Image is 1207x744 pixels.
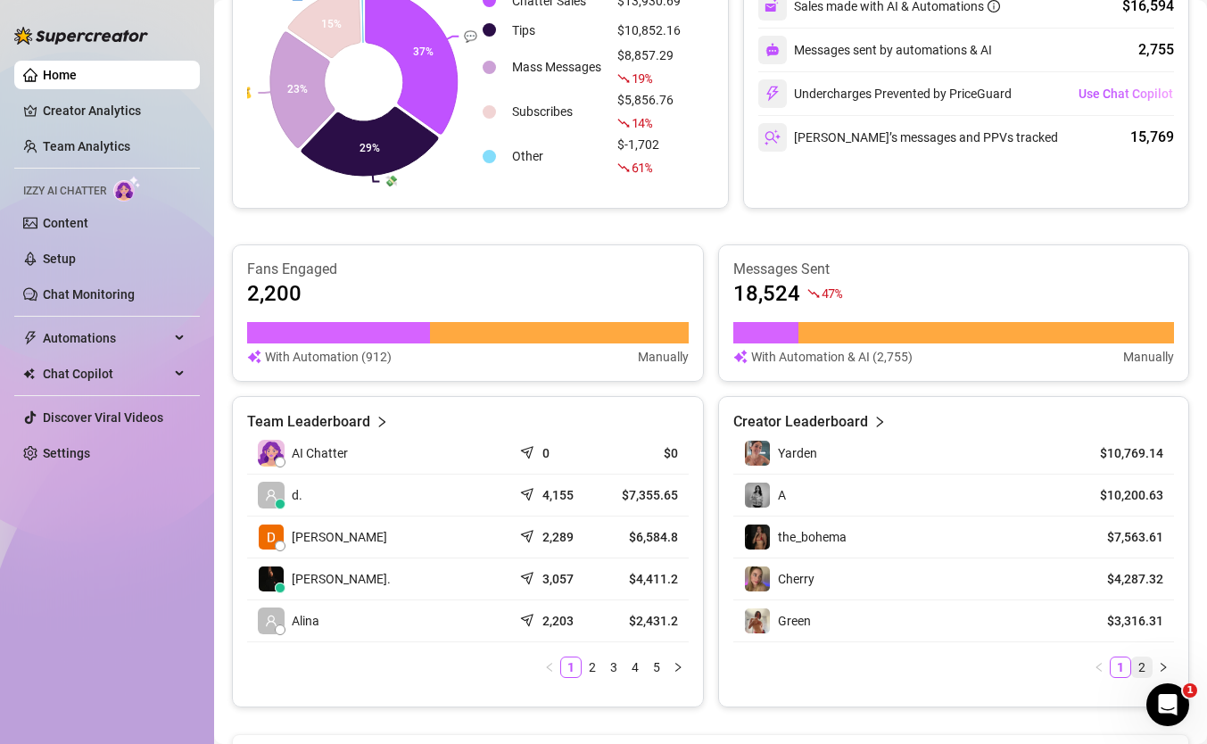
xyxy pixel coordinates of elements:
[632,114,652,131] span: 14 %
[758,36,992,64] div: Messages sent by automations & AI
[542,528,574,546] article: 2,289
[1078,79,1174,108] button: Use Chat Copilot
[292,527,387,547] span: [PERSON_NAME]
[292,485,302,505] span: d.
[778,446,817,460] span: Yarden
[632,159,652,176] span: 61 %
[603,657,624,678] li: 3
[561,657,581,677] a: 1
[617,72,630,85] span: fall
[520,442,538,459] span: send
[23,368,35,380] img: Chat Copilot
[1130,127,1174,148] div: 15,769
[745,525,770,550] img: the_bohema
[539,657,560,678] li: Previous Page
[617,90,681,133] div: $5,856.76
[807,287,820,300] span: fall
[611,612,678,630] article: $2,431.2
[1110,657,1131,678] li: 1
[247,411,370,433] article: Team Leaderboard
[520,484,538,501] span: send
[1082,444,1163,462] article: $10,769.14
[667,657,689,678] button: right
[1183,683,1197,698] span: 1
[733,347,748,367] img: svg%3e
[745,566,770,591] img: Cherry
[617,117,630,129] span: fall
[43,446,90,460] a: Settings
[778,488,786,502] span: A
[751,347,913,367] article: With Automation & AI (2,755)
[43,410,163,425] a: Discover Viral Videos
[1111,657,1130,677] a: 1
[1079,87,1173,101] span: Use Chat Copilot
[1088,657,1110,678] li: Previous Page
[673,662,683,673] span: right
[292,443,348,463] span: AI Chatter
[617,135,681,178] div: $-1,702
[505,135,608,178] td: Other
[43,96,186,125] a: Creator Analytics
[733,411,868,433] article: Creator Leaderboard
[113,176,141,202] img: AI Chatter
[542,570,574,588] article: 3,057
[778,614,811,628] span: Green
[667,657,689,678] li: Next Page
[258,440,285,467] img: izzy-ai-chatter-avatar-DDCN_rTZ.svg
[542,612,574,630] article: 2,203
[259,525,284,550] img: Dana Roz
[1094,662,1104,673] span: left
[617,45,681,88] div: $8,857.29
[745,441,770,466] img: Yarden
[464,29,477,43] text: 💬
[632,70,652,87] span: 19 %
[539,657,560,678] button: left
[765,129,781,145] img: svg%3e
[745,483,770,508] img: A
[14,27,148,45] img: logo-BBDzfeDw.svg
[43,287,135,302] a: Chat Monitoring
[247,347,261,367] img: svg%3e
[1082,570,1163,588] article: $4,287.32
[582,657,603,678] li: 2
[617,21,681,40] div: $10,852.16
[23,331,37,345] span: thunderbolt
[23,183,106,200] span: Izzy AI Chatter
[647,657,666,677] a: 5
[43,324,169,352] span: Automations
[265,489,277,501] span: user
[604,657,624,677] a: 3
[1138,39,1174,61] div: 2,755
[1082,612,1163,630] article: $3,316.31
[505,45,608,88] td: Mass Messages
[625,657,645,677] a: 4
[247,260,689,279] article: Fans Engaged
[542,486,574,504] article: 4,155
[520,525,538,543] span: send
[758,79,1012,108] div: Undercharges Prevented by PriceGuard
[638,347,689,367] article: Manually
[778,572,814,586] span: Cherry
[1082,528,1163,546] article: $7,563.61
[265,347,392,367] article: With Automation (912)
[611,528,678,546] article: $6,584.8
[259,566,284,591] img: Chap צ׳אפ
[1153,657,1174,678] button: right
[1088,657,1110,678] button: left
[1158,662,1169,673] span: right
[733,279,800,308] article: 18,524
[778,530,847,544] span: the_bohema
[265,615,277,627] span: user
[544,662,555,673] span: left
[43,68,77,82] a: Home
[765,43,780,57] img: svg%3e
[583,657,602,677] a: 2
[292,611,319,631] span: Alina
[376,411,388,433] span: right
[611,486,678,504] article: $7,355.65
[292,569,391,589] span: [PERSON_NAME].
[611,570,678,588] article: $4,411.2
[505,90,608,133] td: Subscribes
[617,161,630,174] span: fall
[1132,657,1152,677] a: 2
